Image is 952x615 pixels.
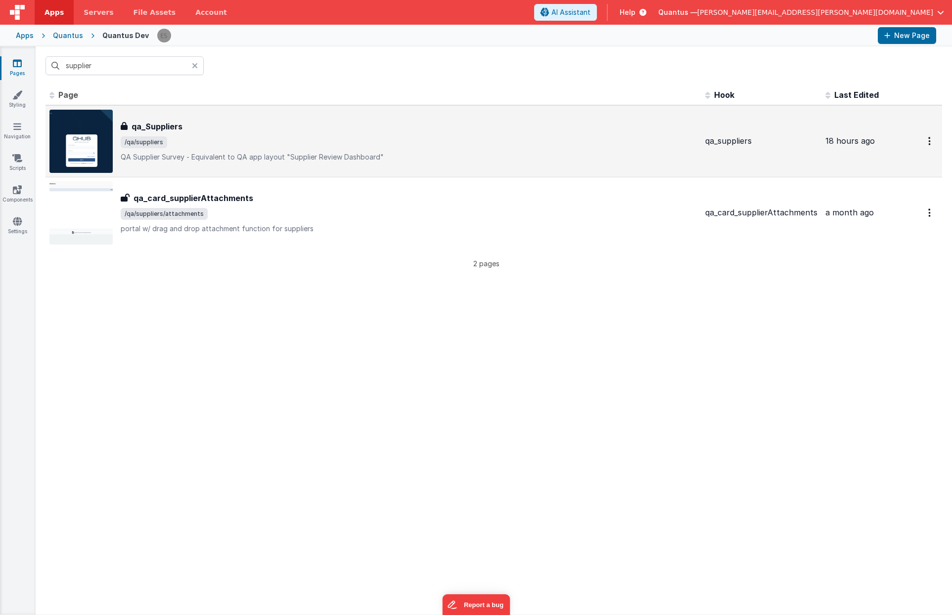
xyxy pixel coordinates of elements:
[825,207,874,217] span: a month ago
[620,7,635,17] span: Help
[534,4,597,21] button: AI Assistant
[16,31,34,41] div: Apps
[45,7,64,17] span: Apps
[84,7,113,17] span: Servers
[658,7,697,17] span: Quantus —
[697,7,933,17] span: [PERSON_NAME][EMAIL_ADDRESS][PERSON_NAME][DOMAIN_NAME]
[134,7,176,17] span: File Assets
[442,594,510,615] iframe: Marker.io feedback button
[134,192,253,204] h3: qa_card_supplierAttachments
[705,207,817,218] div: qa_card_supplierAttachments
[45,56,204,75] input: Search pages, id's ...
[53,31,83,41] div: Quantus
[922,131,938,151] button: Options
[121,136,167,148] span: /qa/suppliers
[121,208,208,220] span: /qa/suppliers/attachments
[551,7,590,17] span: AI Assistant
[102,31,149,41] div: Quantus Dev
[157,29,171,42] img: 2445f8d87038429357ee99e9bdfcd63a
[714,90,734,100] span: Hook
[834,90,879,100] span: Last Edited
[121,152,697,162] p: QA Supplier Survey - Equivalent to QA app layout "Supplier Review Dashboard"
[658,7,944,17] button: Quantus — [PERSON_NAME][EMAIL_ADDRESS][PERSON_NAME][DOMAIN_NAME]
[58,90,78,100] span: Page
[922,203,938,223] button: Options
[45,258,927,269] p: 2 pages
[705,135,817,147] div: qa_suppliers
[825,136,875,146] span: 18 hours ago
[121,224,697,234] p: portal w/ drag and drop attachment function for suppliers
[878,27,936,44] button: New Page
[132,121,182,132] h3: qa_Suppliers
